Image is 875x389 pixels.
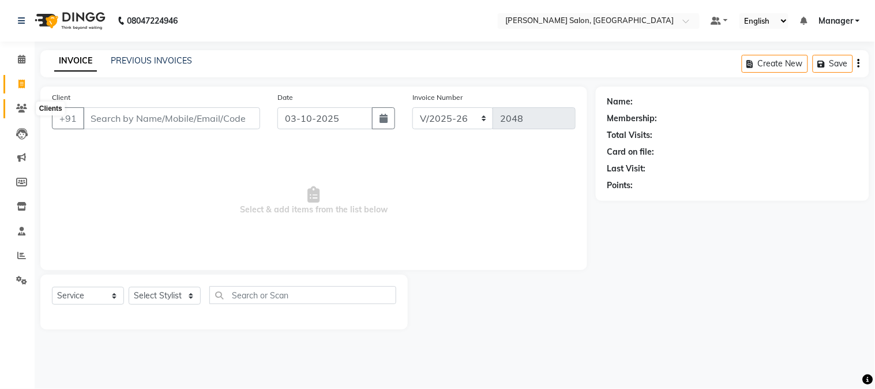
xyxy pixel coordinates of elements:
[111,55,192,66] a: PREVIOUS INVOICES
[52,143,576,259] span: Select & add items from the list below
[818,15,853,27] span: Manager
[607,96,633,108] div: Name:
[29,5,108,37] img: logo
[277,92,293,103] label: Date
[209,286,396,304] input: Search or Scan
[607,146,655,158] div: Card on file:
[36,102,65,116] div: Clients
[742,55,808,73] button: Create New
[813,55,853,73] button: Save
[607,179,633,192] div: Points:
[607,163,646,175] div: Last Visit:
[607,129,653,141] div: Total Visits:
[607,113,658,125] div: Membership:
[412,92,463,103] label: Invoice Number
[127,5,178,37] b: 08047224946
[54,51,97,72] a: INVOICE
[52,92,70,103] label: Client
[52,107,84,129] button: +91
[83,107,260,129] input: Search by Name/Mobile/Email/Code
